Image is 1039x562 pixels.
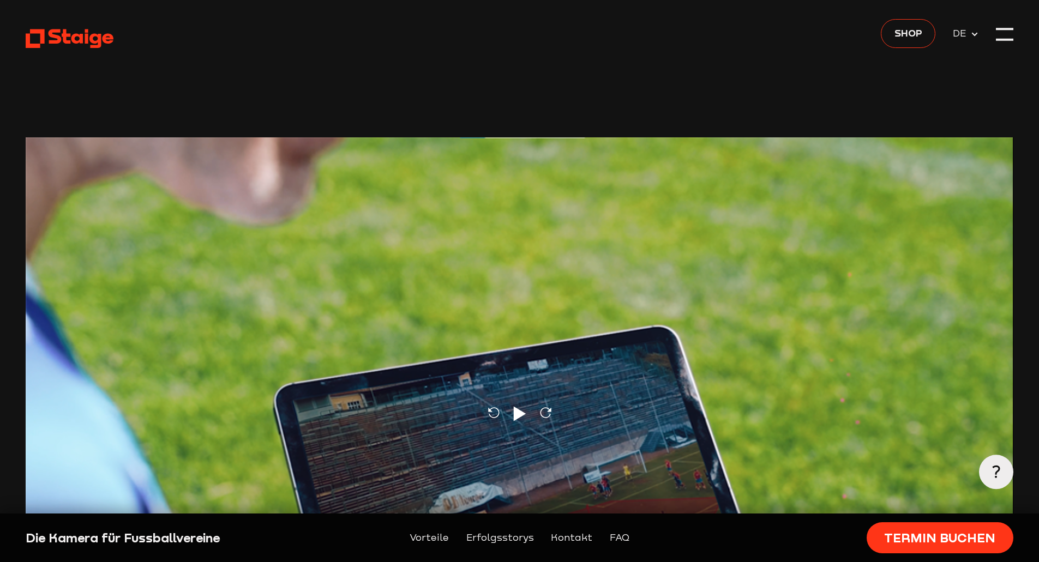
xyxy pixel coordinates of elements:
a: Shop [881,19,935,48]
div: Die Kamera für Fussballvereine [26,529,263,547]
a: Vorteile [410,530,449,546]
span: DE [953,26,970,41]
span: Shop [894,25,922,40]
a: FAQ [610,530,629,546]
a: Erfolgsstorys [466,530,534,546]
a: Termin buchen [867,522,1013,553]
a: Kontakt [551,530,592,546]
